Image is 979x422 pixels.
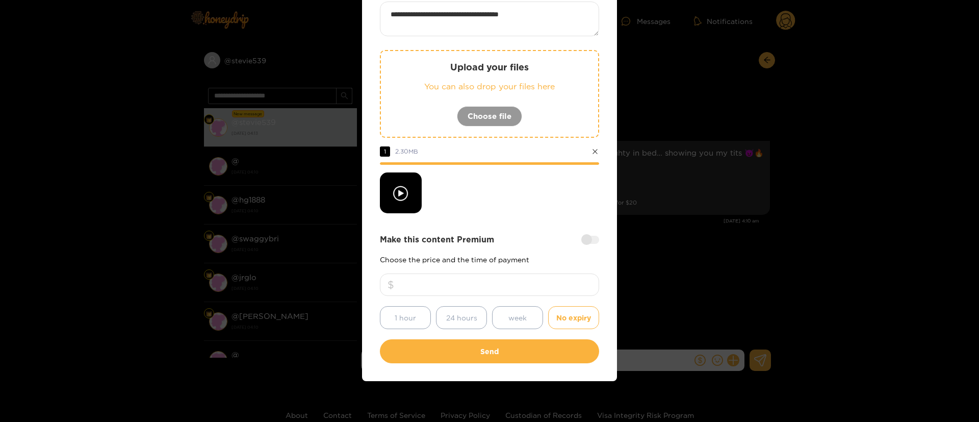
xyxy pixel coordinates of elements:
[380,339,599,363] button: Send
[380,146,390,157] span: 1
[492,306,543,329] button: week
[446,312,477,324] span: 24 hours
[380,256,599,263] p: Choose the price and the time of payment
[380,234,494,245] strong: Make this content Premium
[380,306,431,329] button: 1 hour
[548,306,599,329] button: No expiry
[556,312,591,324] span: No expiry
[508,312,527,324] span: week
[401,61,578,73] p: Upload your files
[401,81,578,92] p: You can also drop your files here
[395,148,418,155] span: 2.30 MB
[395,312,416,324] span: 1 hour
[457,106,522,127] button: Choose file
[436,306,487,329] button: 24 hours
